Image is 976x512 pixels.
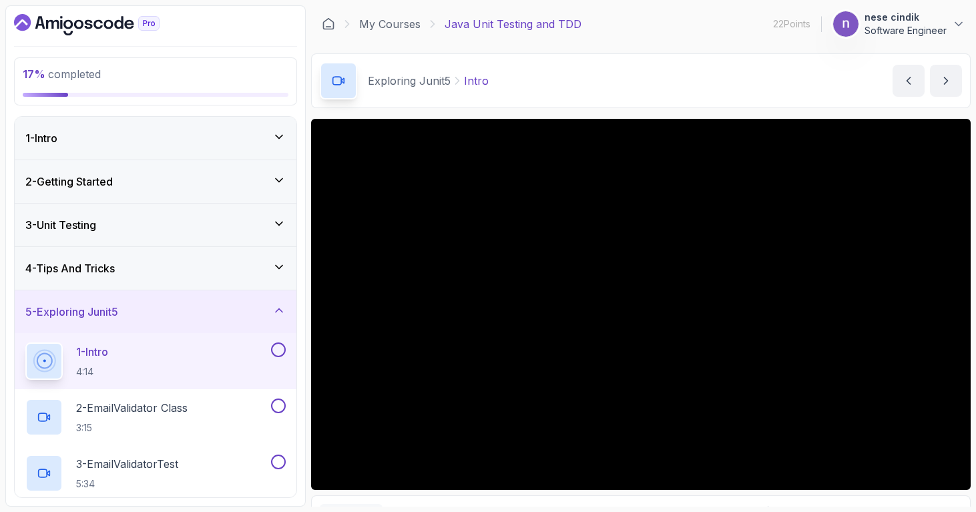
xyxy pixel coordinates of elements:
[865,24,947,37] p: Software Engineer
[865,11,947,24] p: nese cindik
[76,400,188,416] p: 2 - EmailValidator Class
[15,204,296,246] button: 3-Unit Testing
[76,365,108,378] p: 4:14
[25,342,286,380] button: 1-Intro4:14
[25,130,57,146] h3: 1 - Intro
[311,119,971,490] iframe: 1 - Intro
[23,67,45,81] span: 17 %
[15,247,296,290] button: 4-Tips And Tricks
[773,17,810,31] p: 22 Points
[76,456,178,472] p: 3 - EmailValidatorTest
[15,117,296,160] button: 1-Intro
[25,304,118,320] h3: 5 - Exploring Junit5
[832,11,965,37] button: user profile imagenese cindikSoftware Engineer
[15,160,296,203] button: 2-Getting Started
[25,399,286,436] button: 2-EmailValidator Class3:15
[25,174,113,190] h3: 2 - Getting Started
[464,73,489,89] p: Intro
[25,260,115,276] h3: 4 - Tips And Tricks
[76,477,178,491] p: 5:34
[76,421,188,435] p: 3:15
[930,65,962,97] button: next content
[25,217,96,233] h3: 3 - Unit Testing
[23,67,101,81] span: completed
[445,16,581,32] p: Java Unit Testing and TDD
[25,455,286,492] button: 3-EmailValidatorTest5:34
[14,14,190,35] a: Dashboard
[833,11,859,37] img: user profile image
[893,65,925,97] button: previous content
[359,16,421,32] a: My Courses
[76,344,108,360] p: 1 - Intro
[368,73,451,89] p: Exploring Junit5
[322,17,335,31] a: Dashboard
[15,290,296,333] button: 5-Exploring Junit5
